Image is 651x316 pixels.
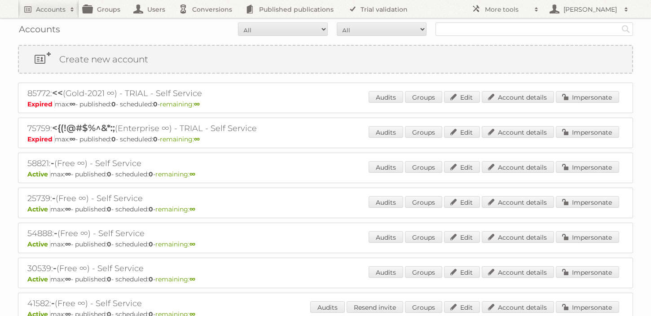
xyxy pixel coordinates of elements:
[52,88,63,98] span: <<
[444,266,480,278] a: Edit
[107,170,111,178] strong: 0
[27,88,342,99] h2: 85772: (Gold-2021 ∞) - TRIAL - Self Service
[27,100,624,108] p: max: - published: - scheduled: -
[369,231,403,243] a: Audits
[27,193,342,204] h2: 25739: (Free ∞) - Self Service
[369,196,403,208] a: Audits
[52,193,56,203] span: -
[405,266,442,278] a: Groups
[482,266,554,278] a: Account details
[482,196,554,208] a: Account details
[405,126,442,138] a: Groups
[51,158,54,168] span: -
[444,196,480,208] a: Edit
[27,263,342,274] h2: 30539: (Free ∞) - Self Service
[65,170,71,178] strong: ∞
[51,298,55,308] span: -
[27,240,624,248] p: max: - published: - scheduled: -
[160,100,200,108] span: remaining:
[444,126,480,138] a: Edit
[556,266,619,278] a: Impersonate
[619,22,633,36] input: Search
[561,5,620,14] h2: [PERSON_NAME]
[405,91,442,103] a: Groups
[19,46,632,73] a: Create new account
[27,135,624,143] p: max: - published: - scheduled: -
[369,126,403,138] a: Audits
[27,205,624,213] p: max: - published: - scheduled: -
[405,161,442,173] a: Groups
[27,228,342,239] h2: 54888: (Free ∞) - Self Service
[27,205,50,213] span: Active
[194,135,200,143] strong: ∞
[27,158,342,169] h2: 58821: (Free ∞) - Self Service
[27,123,342,134] h2: 75759: (Enterprise ∞) - TRIAL - Self Service
[70,100,75,108] strong: ∞
[27,135,55,143] span: Expired
[155,170,195,178] span: remaining:
[405,301,442,313] a: Groups
[155,205,195,213] span: remaining:
[369,91,403,103] a: Audits
[36,5,66,14] h2: Accounts
[482,126,554,138] a: Account details
[189,170,195,178] strong: ∞
[194,100,200,108] strong: ∞
[65,240,71,248] strong: ∞
[27,170,50,178] span: Active
[405,231,442,243] a: Groups
[556,196,619,208] a: Impersonate
[369,266,403,278] a: Audits
[27,275,624,283] p: max: - published: - scheduled: -
[444,231,480,243] a: Edit
[556,91,619,103] a: Impersonate
[53,263,57,273] span: -
[65,205,71,213] strong: ∞
[155,240,195,248] span: remaining:
[149,170,153,178] strong: 0
[70,135,75,143] strong: ∞
[111,135,116,143] strong: 0
[149,275,153,283] strong: 0
[107,275,111,283] strong: 0
[160,135,200,143] span: remaining:
[54,228,57,238] span: -
[65,275,71,283] strong: ∞
[189,205,195,213] strong: ∞
[149,205,153,213] strong: 0
[485,5,530,14] h2: More tools
[482,161,554,173] a: Account details
[556,126,619,138] a: Impersonate
[444,91,480,103] a: Edit
[556,231,619,243] a: Impersonate
[27,240,50,248] span: Active
[27,275,50,283] span: Active
[347,301,403,313] a: Resend invite
[189,275,195,283] strong: ∞
[153,135,158,143] strong: 0
[111,100,116,108] strong: 0
[482,231,554,243] a: Account details
[149,240,153,248] strong: 0
[27,100,55,108] span: Expired
[27,170,624,178] p: max: - published: - scheduled: -
[107,240,111,248] strong: 0
[155,275,195,283] span: remaining:
[310,301,345,313] a: Audits
[444,161,480,173] a: Edit
[405,196,442,208] a: Groups
[482,301,554,313] a: Account details
[482,91,554,103] a: Account details
[153,100,158,108] strong: 0
[107,205,111,213] strong: 0
[444,301,480,313] a: Edit
[52,123,115,133] span: <{(!@#$%^&*:;
[556,301,619,313] a: Impersonate
[189,240,195,248] strong: ∞
[27,298,342,309] h2: 41582: (Free ∞) - Self Service
[556,161,619,173] a: Impersonate
[369,161,403,173] a: Audits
